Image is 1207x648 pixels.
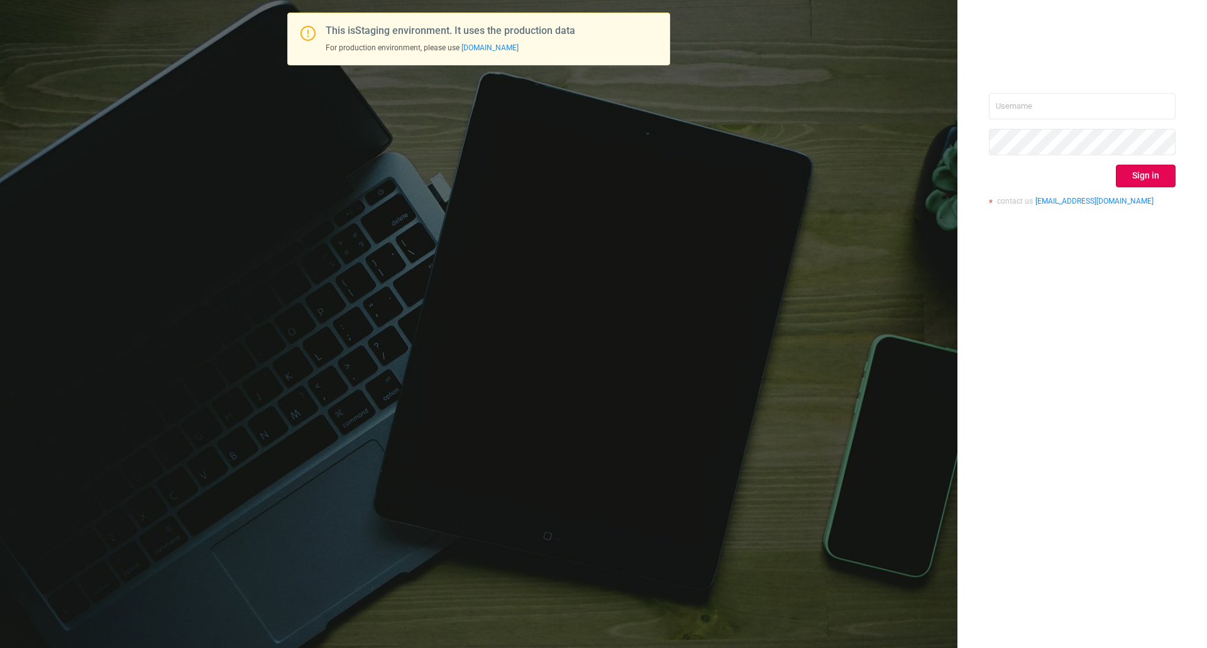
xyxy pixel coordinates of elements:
a: [DOMAIN_NAME] [461,43,519,52]
input: Username [989,93,1176,119]
span: This is Staging environment. It uses the production data [326,25,575,36]
button: Sign in [1116,165,1176,187]
span: For production environment, please use [326,43,519,52]
i: icon: exclamation-circle [300,26,316,41]
a: [EMAIL_ADDRESS][DOMAIN_NAME] [1035,197,1154,206]
span: contact us [997,197,1033,206]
